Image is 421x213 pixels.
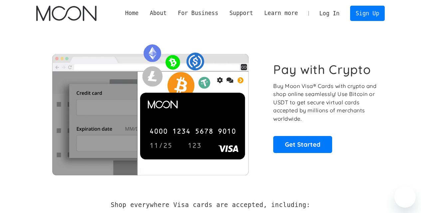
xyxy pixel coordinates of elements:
div: For Business [178,9,218,17]
h2: Shop everywhere Visa cards are accepted, including: [111,201,310,209]
h1: Pay with Crypto [273,62,371,77]
div: For Business [172,9,224,17]
img: Moon Cards let you spend your crypto anywhere Visa is accepted. [36,40,264,175]
div: About [150,9,167,17]
div: Learn more [264,9,298,17]
div: Support [224,9,259,17]
a: Log In [314,6,345,21]
div: Support [229,9,253,17]
a: Get Started [273,136,332,153]
div: Learn more [259,9,304,17]
iframe: Кнопка запуска окна обмена сообщениями [394,186,416,208]
a: Home [119,9,144,17]
a: home [36,6,97,21]
p: Buy Moon Visa® Cards with crypto and shop online seamlessly! Use Bitcoin or USDT to get secure vi... [273,82,377,123]
img: Moon Logo [36,6,97,21]
div: About [144,9,172,17]
a: Sign Up [350,6,385,21]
